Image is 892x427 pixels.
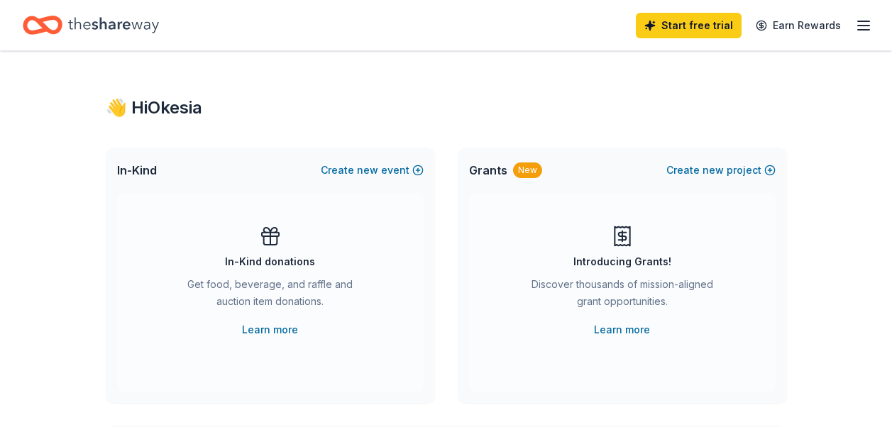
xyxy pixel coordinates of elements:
a: Learn more [594,321,650,338]
a: Start free trial [636,13,742,38]
a: Learn more [242,321,298,338]
div: Discover thousands of mission-aligned grant opportunities. [526,276,719,316]
span: In-Kind [117,162,157,179]
span: new [357,162,378,179]
button: Createnewproject [666,162,776,179]
a: Home [23,9,159,42]
div: Introducing Grants! [573,253,671,270]
div: Get food, beverage, and raffle and auction item donations. [174,276,367,316]
span: Grants [469,162,507,179]
button: Createnewevent [321,162,424,179]
div: New [513,162,542,178]
span: new [703,162,724,179]
div: In-Kind donations [225,253,315,270]
div: 👋 Hi Okesia [106,96,787,119]
a: Earn Rewards [747,13,849,38]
